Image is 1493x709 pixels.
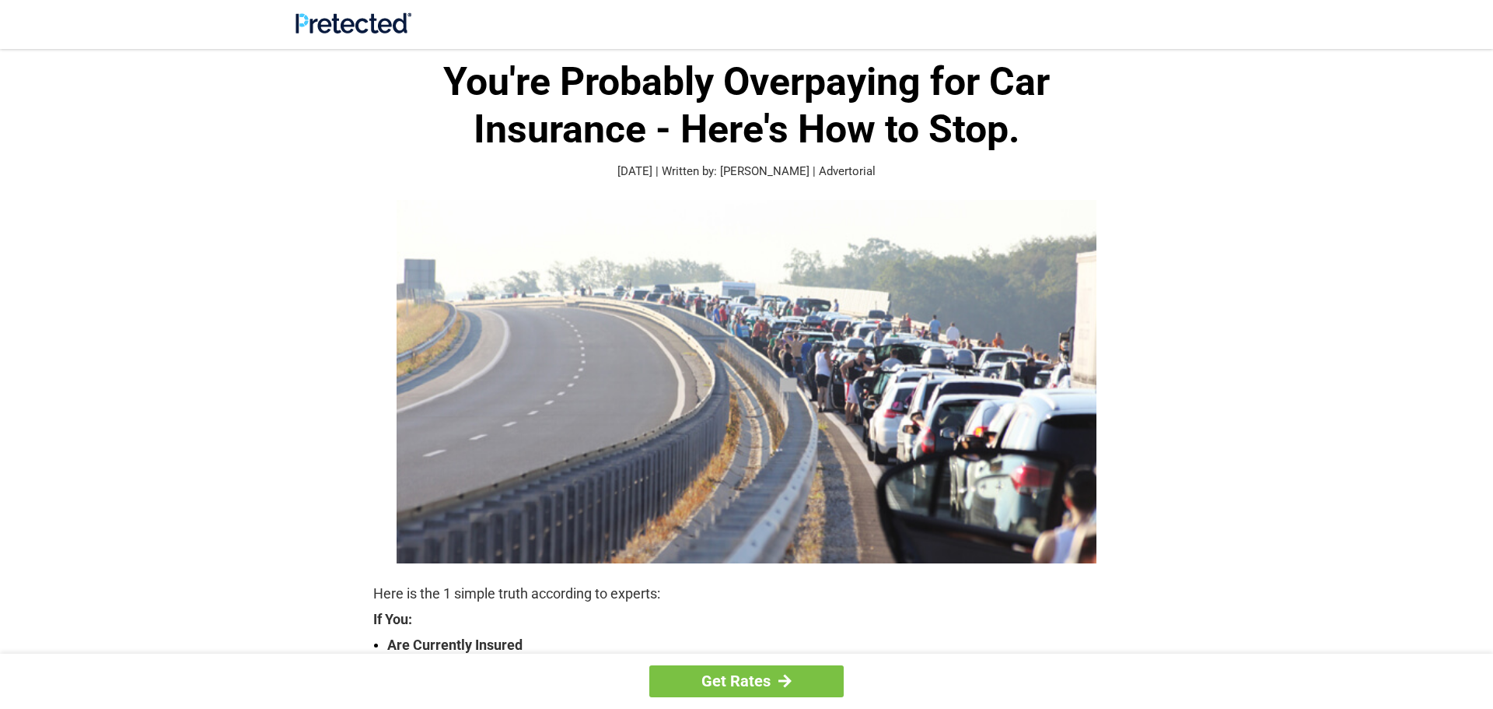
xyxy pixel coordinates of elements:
p: [DATE] | Written by: [PERSON_NAME] | Advertorial [373,163,1120,181]
h1: You're Probably Overpaying for Car Insurance - Here's How to Stop. [373,58,1120,153]
a: Get Rates [649,665,844,697]
strong: Are Currently Insured [387,634,1120,656]
img: Site Logo [295,12,411,33]
strong: If You: [373,612,1120,627]
a: Site Logo [295,22,411,37]
p: Here is the 1 simple truth according to experts: [373,583,1120,605]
